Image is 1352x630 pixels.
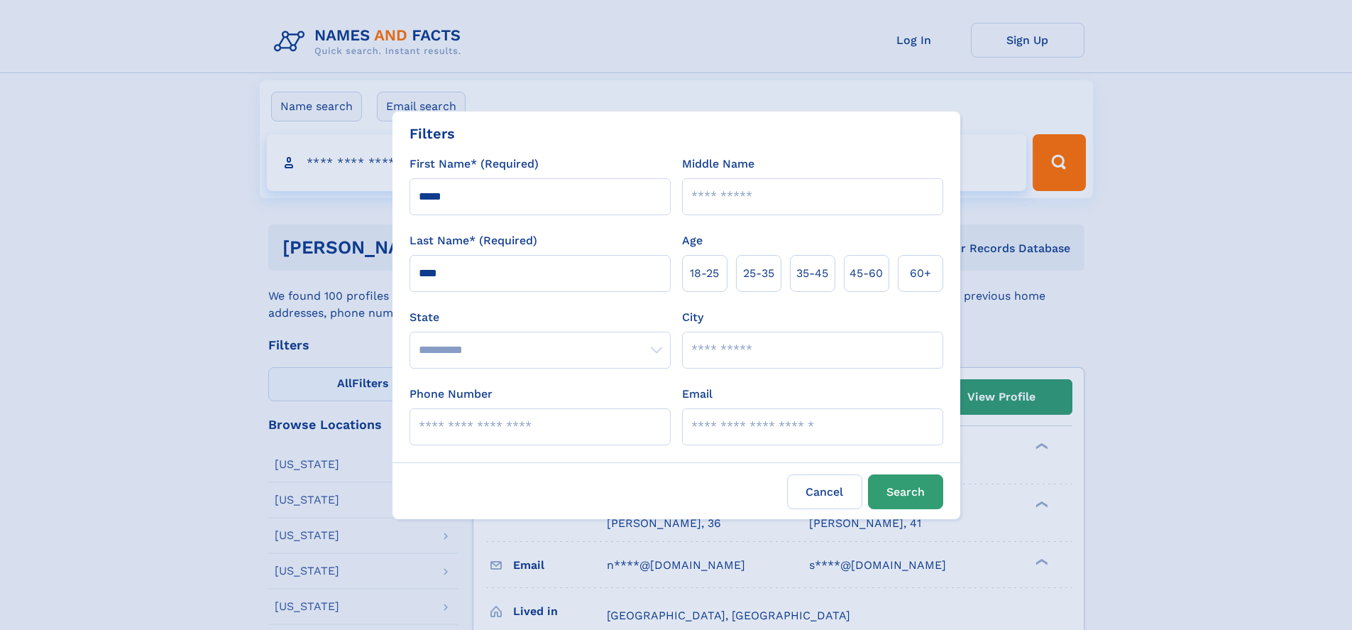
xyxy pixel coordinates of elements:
label: Phone Number [410,386,493,403]
label: Last Name* (Required) [410,232,537,249]
div: Filters [410,123,455,144]
label: State [410,309,671,326]
label: Email [682,386,713,403]
span: 25‑35 [743,265,774,282]
label: First Name* (Required) [410,156,539,173]
span: 35‑45 [796,265,828,282]
label: Cancel [787,474,862,509]
label: City [682,309,703,326]
span: 60+ [910,265,931,282]
span: 45‑60 [850,265,883,282]
label: Age [682,232,703,249]
button: Search [868,474,943,509]
label: Middle Name [682,156,754,173]
span: 18‑25 [690,265,719,282]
